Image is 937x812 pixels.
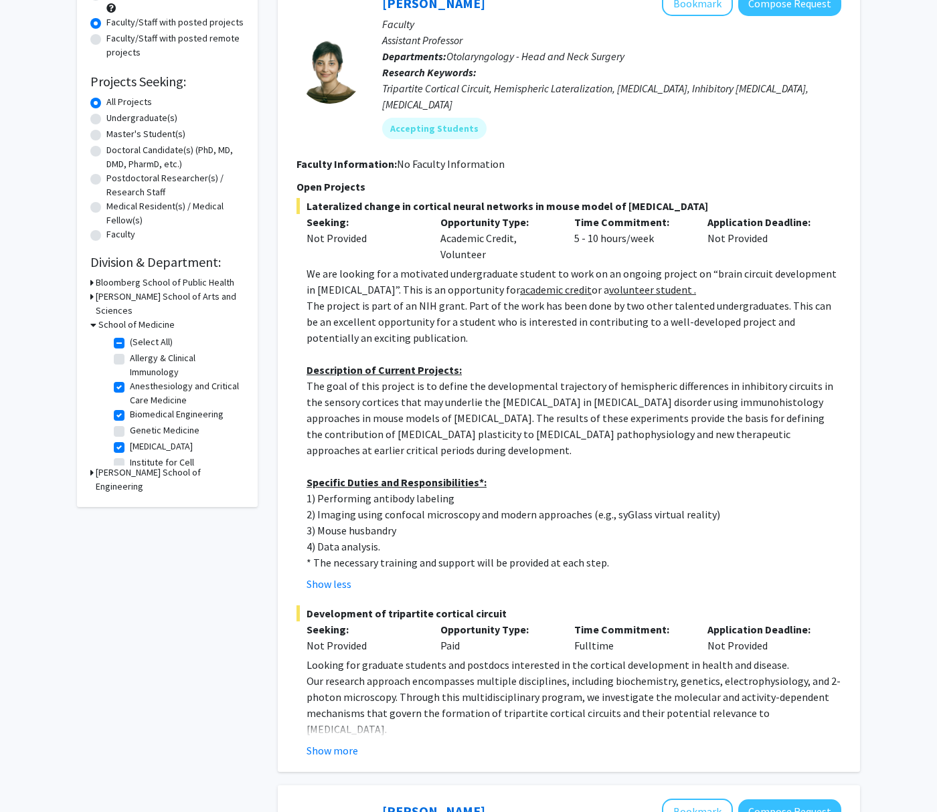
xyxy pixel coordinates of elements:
[130,455,241,484] label: Institute for Cell Engineering
[130,407,224,421] label: Biomedical Engineering
[307,214,420,230] p: Seeking:
[382,118,487,139] mat-chip: Accepting Students
[307,266,841,298] p: We are looking for a motivated undergraduate student to work on an ongoing project on “brain circ...
[307,378,841,458] p: The goal of this project is to define the developmental trajectory of hemispheric differences in ...
[307,637,420,653] div: Not Provided
[307,576,351,592] button: Show less
[307,554,841,571] p: * The necessary training and support will be provided at each step.
[382,80,841,112] div: Tripartite Cortical Circuit, Hemispheric Lateralization, [MEDICAL_DATA], Inhibitory [MEDICAL_DATA...
[90,74,244,90] h2: Projects Seeking:
[130,439,193,453] label: [MEDICAL_DATA]
[96,466,244,494] h3: [PERSON_NAME] School of Engineering
[130,335,173,349] label: (Select All)
[382,16,841,32] p: Faculty
[90,254,244,270] h2: Division & Department:
[307,490,841,506] p: 1) Performing antibody labeling
[10,752,57,802] iframe: Chat
[307,363,462,377] u: Description of Current Projects:
[382,49,446,63] b: Departments:
[574,214,688,230] p: Time Commitment:
[564,621,698,653] div: Fulltime
[130,351,241,379] label: Allergy & Clinical Immunology
[98,318,175,332] h3: School of Medicine
[430,214,564,262] div: Academic Credit, Volunteer
[697,621,831,653] div: Not Provided
[106,227,135,241] label: Faculty
[520,283,592,296] u: academic credit
[296,157,397,171] b: Faculty Information:
[397,157,505,171] span: No Faculty Information
[106,31,244,60] label: Faculty/Staff with posted remote projects
[430,621,564,653] div: Paid
[307,522,841,538] p: 3) Mouse husbandry
[296,198,841,214] span: Lateralized change in cortical neural networks in mouse model of [MEDICAL_DATA]
[307,298,841,346] p: The project is part of an NIH grant. Part of the work has been done by two other talented undergr...
[106,127,185,141] label: Master's Student(s)
[307,621,420,637] p: Seeking:
[697,214,831,262] div: Not Provided
[307,506,841,522] p: 2) Imaging using confocal microscopy and modern approaches (e.g., syGlass virtual reality)
[564,214,698,262] div: 5 - 10 hours/week
[106,15,244,29] label: Faculty/Staff with posted projects
[96,276,234,290] h3: Bloomberg School of Public Health
[307,230,420,246] div: Not Provided
[296,605,841,621] span: Development of tripartite cortical circuit
[609,283,696,296] u: volunteer student .
[106,199,244,227] label: Medical Resident(s) / Medical Fellow(s)
[440,214,554,230] p: Opportunity Type:
[574,621,688,637] p: Time Commitment:
[440,621,554,637] p: Opportunity Type:
[96,290,244,318] h3: [PERSON_NAME] School of Arts and Sciences
[307,673,841,737] p: Our research approach encompasses multiple disciplines, including biochemistry, genetics, electro...
[382,32,841,48] p: Assistant Professor
[707,214,821,230] p: Application Deadline:
[307,742,358,758] button: Show more
[382,66,477,79] b: Research Keywords:
[106,95,152,109] label: All Projects
[307,476,487,489] u: Specific Duties and Responsibilities*:
[707,621,821,637] p: Application Deadline:
[307,657,841,673] p: Looking for graduate students and postdocs interested in the cortical development in health and d...
[130,379,241,407] label: Anesthesiology and Critical Care Medicine
[106,111,177,125] label: Undergraduate(s)
[106,171,244,199] label: Postdoctoral Researcher(s) / Research Staff
[130,423,199,437] label: Genetic Medicine
[106,143,244,171] label: Doctoral Candidate(s) (PhD, MD, DMD, PharmD, etc.)
[446,49,624,63] span: Otolaryngology - Head and Neck Surgery
[307,538,841,554] p: 4) Data analysis.
[296,179,841,195] p: Open Projects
